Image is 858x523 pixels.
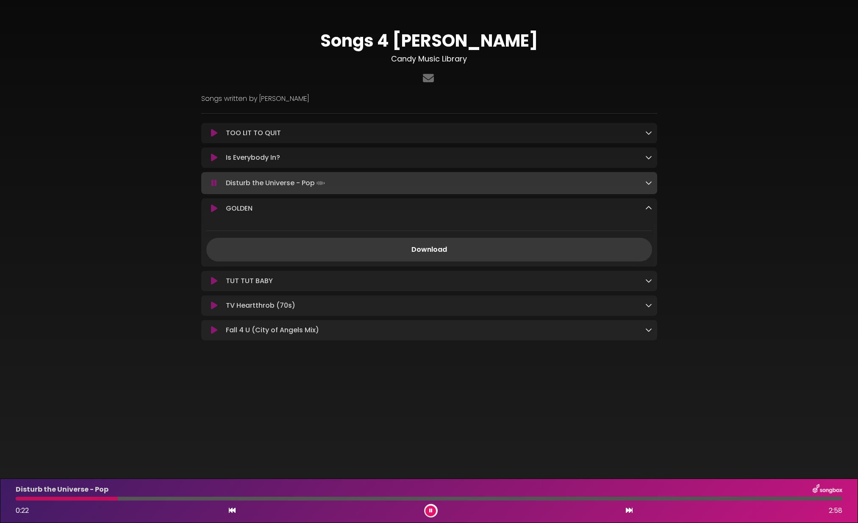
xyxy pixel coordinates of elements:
[315,177,327,189] img: waveform4.gif
[226,276,273,286] p: TUT TUT BABY
[206,238,652,261] a: Download
[201,31,657,51] h1: Songs 4 [PERSON_NAME]
[226,177,327,189] p: Disturb the Universe - Pop
[226,128,281,138] p: TOO LIT TO QUIT
[226,300,295,311] p: TV Heartthrob (70s)
[201,54,657,64] h3: Candy Music Library
[226,325,319,335] p: Fall 4 U (City of Angels Mix)
[226,153,280,163] p: Is Everybody In?
[226,203,253,214] p: GOLDEN
[201,94,657,104] p: Songs written by [PERSON_NAME]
